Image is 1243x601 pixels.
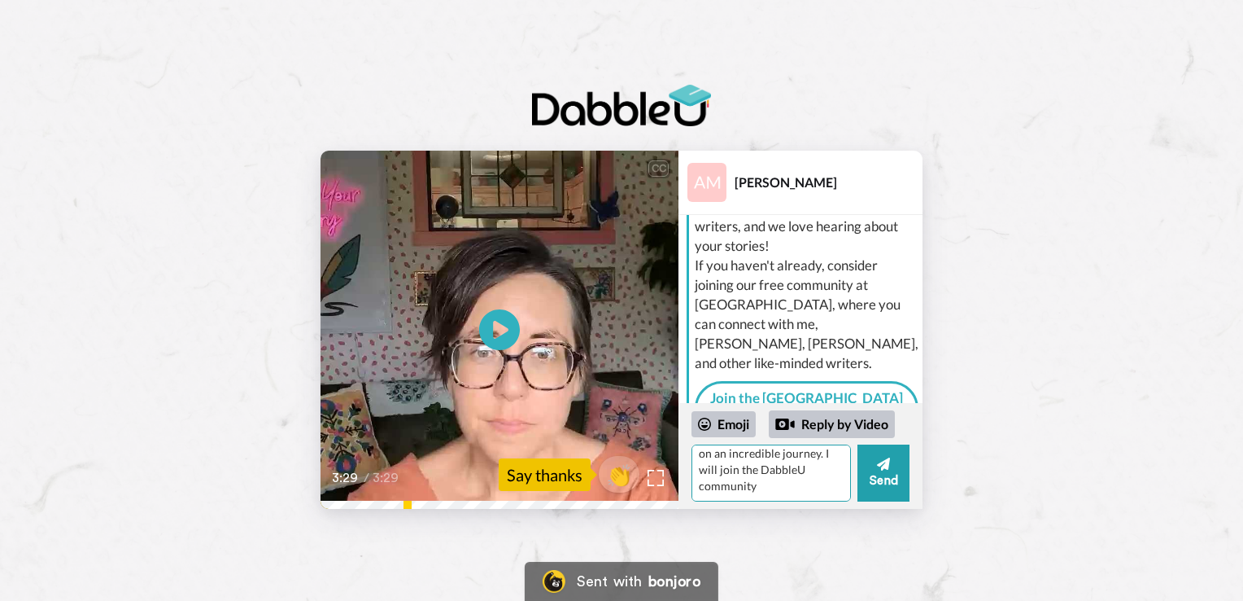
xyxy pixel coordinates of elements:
[691,411,756,437] div: Emoji
[373,468,401,488] span: 3:29
[691,445,851,502] textarea: Thank you for your personal support it means a lot to me. To know that someone cares whether I su...
[695,158,918,373] div: Hi [PERSON_NAME], Thank you for sharing about your writing. The Dabble staff are also writers, an...
[695,381,918,436] a: Join the [GEOGRAPHIC_DATA] campus here!
[769,410,895,438] div: Reply by Video
[687,163,726,202] img: Profile Image
[332,468,360,488] span: 3:29
[648,470,664,486] img: Full screen
[599,462,639,488] span: 👏
[532,85,711,126] img: logo
[857,445,909,502] button: Send
[499,458,591,491] div: Say thanks
[775,415,795,434] div: Reply by Video
[364,468,369,488] span: /
[735,174,922,190] div: [PERSON_NAME]
[648,160,669,177] div: CC
[599,456,639,493] button: 👏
